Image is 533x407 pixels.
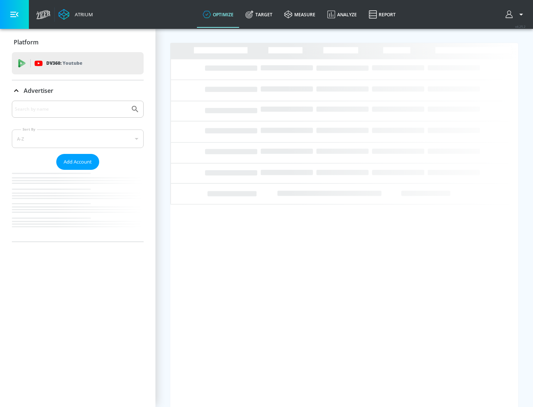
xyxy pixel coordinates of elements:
[24,87,53,95] p: Advertiser
[363,1,402,28] a: Report
[12,170,144,242] nav: list of Advertiser
[278,1,321,28] a: measure
[239,1,278,28] a: Target
[12,101,144,242] div: Advertiser
[46,59,82,67] p: DV360:
[12,80,144,101] div: Advertiser
[72,11,93,18] div: Atrium
[15,104,127,114] input: Search by name
[64,158,92,166] span: Add Account
[197,1,239,28] a: optimize
[12,52,144,74] div: DV360: Youtube
[14,38,38,46] p: Platform
[21,127,37,132] label: Sort By
[63,59,82,67] p: Youtube
[12,32,144,53] div: Platform
[321,1,363,28] a: Analyze
[56,154,99,170] button: Add Account
[58,9,93,20] a: Atrium
[515,24,526,28] span: v 4.25.2
[12,129,144,148] div: A-Z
